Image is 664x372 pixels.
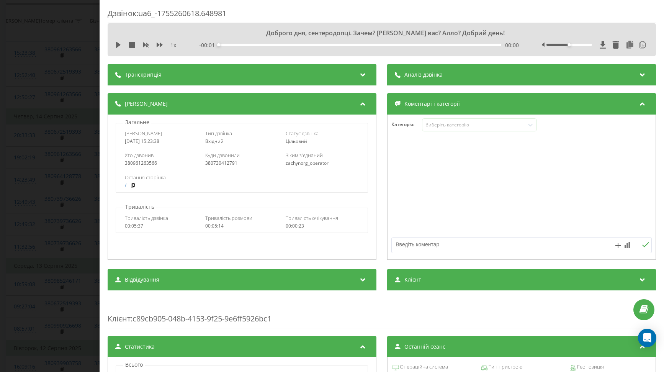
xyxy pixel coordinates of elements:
[125,161,198,166] div: 380961263566
[123,118,151,126] p: Загальне
[286,223,359,229] div: 00:00:23
[170,41,176,49] span: 1 x
[125,139,198,144] div: [DATE] 15:23:38
[125,130,162,137] span: [PERSON_NAME]
[286,215,338,221] span: Тривалість очікування
[576,363,604,371] span: Геопозиція
[167,29,597,37] div: Доброго дня, сентеродопці. Зачем? [PERSON_NAME] вас? Алло? Добрий день!
[286,138,307,144] span: Цільовий
[205,215,252,221] span: Тривалість розмови
[205,152,240,159] span: Куди дзвонили
[125,152,154,159] span: Хто дзвонив
[205,223,278,229] div: 00:05:14
[125,71,162,79] span: Транскрипція
[505,41,519,49] span: 00:00
[125,276,159,284] span: Відвідування
[205,130,232,137] span: Тип дзвінка
[205,138,224,144] span: Вхідний
[108,298,656,328] div: : c89cb905-048b-4153-9f25-9e6ff5926bc1
[404,276,421,284] span: Клієнт
[125,343,155,351] span: Статистика
[123,203,156,211] p: Тривалість
[638,329,656,347] div: Open Intercom Messenger
[205,161,278,166] div: 380730412791
[286,130,319,137] span: Статус дзвінка
[125,174,166,181] span: Остання сторінка
[286,152,323,159] span: З ким з'єднаний
[199,41,219,49] span: - 00:01
[404,343,445,351] span: Останній сеанс
[125,100,168,108] span: [PERSON_NAME]
[217,43,220,46] div: Accessibility label
[108,313,131,324] span: Клієнт
[108,8,656,23] div: Дзвінок : ua6_-1755260618.648981
[425,122,521,128] div: Виберіть категорію
[123,361,145,369] p: Всього
[399,363,448,371] span: Операційна система
[404,71,443,79] span: Аналіз дзвінка
[125,223,198,229] div: 00:05:37
[391,122,422,127] h4: Категорія :
[125,183,126,188] a: /
[286,161,359,166] div: zachynorg_operator
[404,100,460,108] span: Коментарі і категорії
[125,215,168,221] span: Тривалість дзвінка
[487,363,522,371] span: Тип пристрою
[568,43,571,46] div: Accessibility label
